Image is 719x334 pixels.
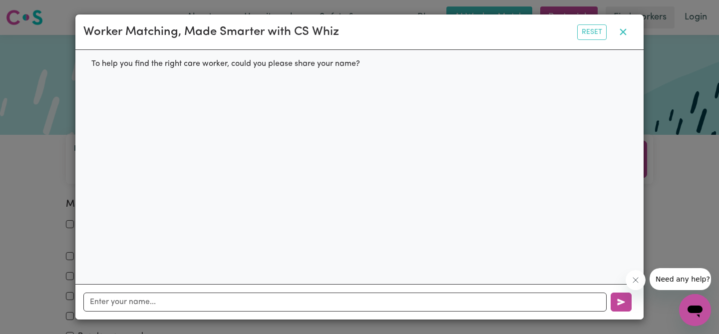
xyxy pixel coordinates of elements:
iframe: Message from company [650,268,711,290]
iframe: Button to launch messaging window [679,294,711,326]
input: Enter your name... [83,293,607,312]
iframe: Close message [626,270,646,290]
button: Reset [577,24,607,40]
div: To help you find the right care worker, could you please share your name? [83,50,368,78]
div: Worker Matching, Made Smarter with CS Whiz [83,23,339,41]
